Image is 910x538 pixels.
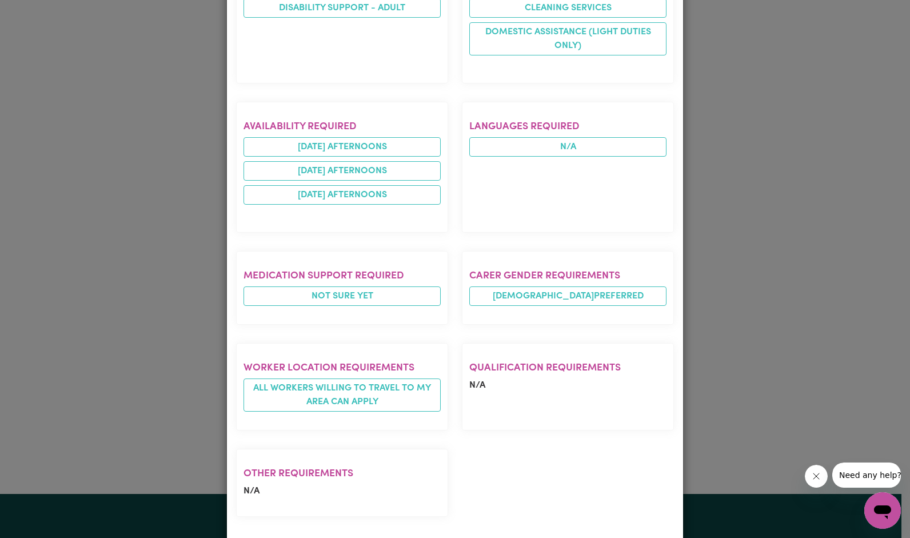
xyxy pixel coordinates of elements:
[244,270,441,282] h2: Medication Support Required
[244,286,441,306] span: Not sure yet
[805,465,828,488] iframe: Cerrar mensaje
[244,161,441,181] li: [DATE] afternoons
[244,362,441,374] h2: Worker location requirements
[244,378,441,412] span: All workers willing to travel to my area can apply
[469,121,666,133] h2: Languages required
[244,121,441,133] h2: Availability required
[864,492,901,529] iframe: Botón para iniciar la ventana de mensajería
[469,22,666,55] li: Domestic assistance (light duties only)
[244,468,441,480] h2: Other requirements
[469,381,485,390] span: N/A
[244,487,260,496] span: N/A
[832,463,901,488] iframe: Mensaje de la compañía
[469,286,666,306] span: [DEMOGRAPHIC_DATA] preferred
[244,185,441,205] li: [DATE] afternoons
[7,8,69,17] span: Need any help?
[469,362,666,374] h2: Qualification requirements
[244,137,441,157] li: [DATE] afternoons
[469,137,666,157] span: N/A
[469,270,666,282] h2: Carer gender requirements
